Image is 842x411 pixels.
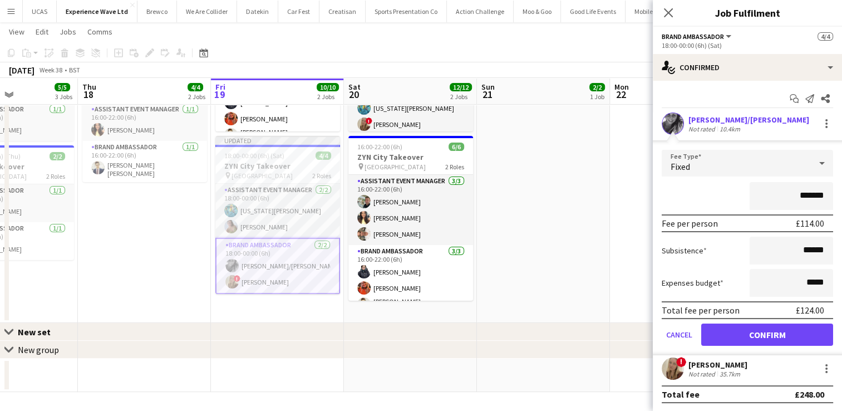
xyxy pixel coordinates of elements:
[46,172,65,180] span: 2 Roles
[662,246,707,256] label: Subsistence
[445,163,464,171] span: 2 Roles
[347,88,361,101] span: 20
[82,103,207,141] app-card-role: Assistant Event Manager1/116:00-22:00 (6h)[PERSON_NAME]
[653,54,842,81] div: Confirmed
[449,143,464,151] span: 6/6
[688,115,809,125] div: [PERSON_NAME]/[PERSON_NAME]
[796,218,824,229] div: £114.00
[688,370,717,378] div: Not rated
[662,218,718,229] div: Fee per person
[81,88,96,101] span: 18
[57,1,137,22] button: Experience Wave Ltd
[688,360,747,370] div: [PERSON_NAME]
[4,25,29,39] a: View
[232,172,293,180] span: [GEOGRAPHIC_DATA]
[37,66,65,74] span: Week 38
[626,1,760,22] button: Mobile Photo Booth [GEOGRAPHIC_DATA]
[348,81,473,135] app-card-role: Assistant Event Manager2/216:00-22:00 (6h)[US_STATE][PERSON_NAME]![PERSON_NAME]
[481,82,495,92] span: Sun
[450,92,471,101] div: 2 Jobs
[60,27,76,37] span: Jobs
[177,1,237,22] button: We Are Collider
[348,245,473,319] app-card-role: Brand Ambassador3/316:00-22:00 (6h)[PERSON_NAME][PERSON_NAME][PERSON_NAME] [PERSON_NAME]
[317,83,339,91] span: 10/10
[590,92,604,101] div: 1 Job
[18,344,59,355] div: New group
[653,6,842,20] h3: Job Fulfilment
[214,88,225,101] span: 19
[215,136,340,294] app-job-card: Updated18:00-00:00 (6h) (Sat)4/4ZYN City Takeover [GEOGRAPHIC_DATA]2 RolesAssistant Event Manager...
[319,1,366,22] button: Creatisan
[317,92,338,101] div: 2 Jobs
[69,66,80,74] div: BST
[613,88,629,101] span: 22
[82,64,207,182] app-job-card: 16:00-22:00 (6h)2/2ZYN City Takeover [GEOGRAPHIC_DATA]2 RolesAssistant Event Manager1/116:00-22:0...
[55,83,70,91] span: 5/5
[137,1,177,22] button: Brewco
[365,163,426,171] span: [GEOGRAPHIC_DATA]
[87,27,112,37] span: Comms
[662,32,733,41] button: Brand Ambassador
[662,324,697,346] button: Cancel
[348,82,361,92] span: Sat
[234,275,240,282] span: !
[83,25,117,39] a: Comms
[818,32,833,41] span: 4/4
[514,1,561,22] button: Moo & Goo
[278,1,319,22] button: Car Fest
[688,125,717,133] div: Not rated
[215,161,340,171] h3: ZYN City Takeover
[450,83,472,91] span: 12/12
[447,1,514,22] button: Action Challenge
[796,305,824,316] div: £124.00
[589,83,605,91] span: 2/2
[662,32,724,41] span: Brand Ambassador
[188,83,203,91] span: 4/4
[366,118,372,124] span: !
[662,389,700,400] div: Total fee
[561,1,626,22] button: Good Life Events
[215,238,340,294] app-card-role: Brand Ambassador2/218:00-00:00 (6h)[PERSON_NAME]/[PERSON_NAME]![PERSON_NAME]
[215,82,225,92] span: Fri
[215,76,340,149] app-card-role: Brand Ambassador3/316:00-22:00 (6h)[PERSON_NAME][PERSON_NAME][PERSON_NAME] [PERSON_NAME]
[614,82,629,92] span: Mon
[671,161,690,172] span: Fixed
[662,278,723,288] label: Expenses budget
[795,389,824,400] div: £248.00
[9,27,24,37] span: View
[82,141,207,182] app-card-role: Brand Ambassador1/116:00-22:00 (6h)[PERSON_NAME] [PERSON_NAME]
[215,184,340,238] app-card-role: Assistant Event Manager2/218:00-00:00 (6h)[US_STATE][PERSON_NAME][PERSON_NAME]
[50,152,65,160] span: 2/2
[357,143,402,151] span: 16:00-22:00 (6h)
[224,151,284,160] span: 18:00-00:00 (6h) (Sat)
[717,125,742,133] div: 10.4km
[215,136,340,145] div: Updated
[188,92,205,101] div: 2 Jobs
[348,152,473,162] h3: ZYN City Takeover
[312,172,331,180] span: 2 Roles
[676,357,686,367] span: !
[717,370,742,378] div: 35.7km
[662,305,740,316] div: Total fee per person
[316,151,331,160] span: 4/4
[237,1,278,22] button: Datekin
[55,25,81,39] a: Jobs
[55,92,72,101] div: 3 Jobs
[31,25,53,39] a: Edit
[9,65,35,76] div: [DATE]
[348,136,473,301] app-job-card: 16:00-22:00 (6h)6/6ZYN City Takeover [GEOGRAPHIC_DATA]2 RolesAssistant Event Manager3/316:00-22:0...
[662,41,833,50] div: 18:00-00:00 (6h) (Sat)
[82,82,96,92] span: Thu
[366,1,447,22] button: Sports Presentation Co
[23,1,57,22] button: UCAS
[480,88,495,101] span: 21
[701,324,833,346] button: Confirm
[36,27,48,37] span: Edit
[18,326,60,337] div: New set
[348,175,473,245] app-card-role: Assistant Event Manager3/316:00-22:00 (6h)[PERSON_NAME][PERSON_NAME][PERSON_NAME]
